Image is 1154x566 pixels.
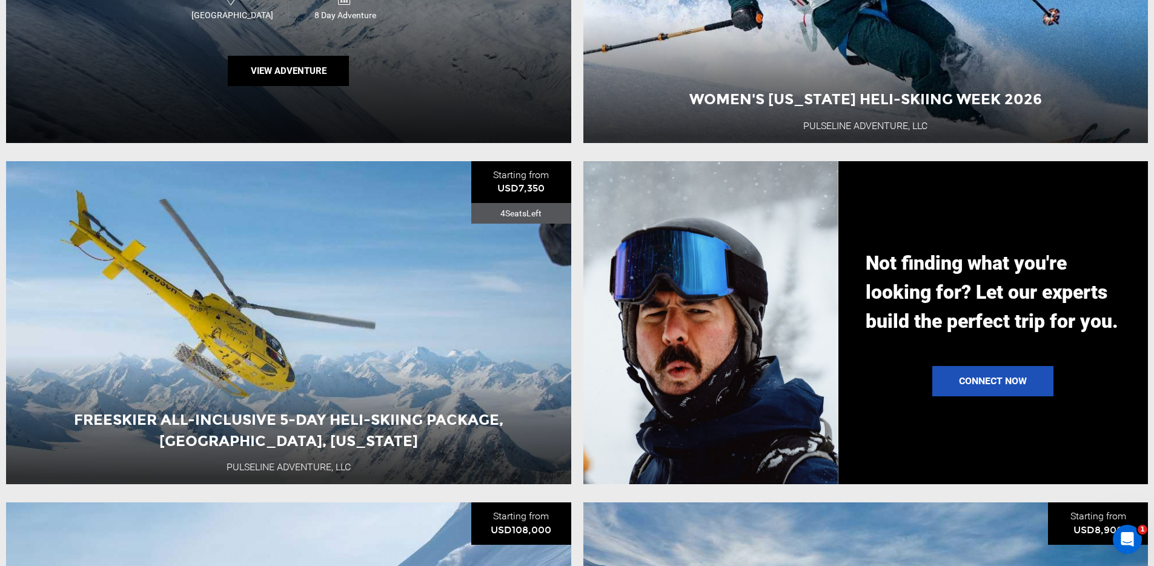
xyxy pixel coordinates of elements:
a: Connect Now [932,366,1053,396]
span: 1 [1138,525,1147,534]
button: View Adventure [228,56,349,86]
span: 8 Day Adventure [289,9,401,21]
iframe: Intercom live chat [1113,525,1142,554]
span: [GEOGRAPHIC_DATA] [176,9,288,21]
p: Not finding what you're looking for? Let our experts build the perfect trip for you. [866,248,1121,336]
